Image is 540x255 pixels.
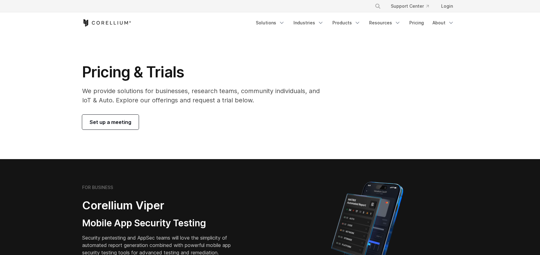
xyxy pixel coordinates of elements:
h2: Corellium Viper [82,199,240,212]
a: Login [436,1,458,12]
div: Navigation Menu [252,17,458,28]
a: About [429,17,458,28]
a: Pricing [406,17,428,28]
h3: Mobile App Security Testing [82,217,240,229]
h6: FOR BUSINESS [82,185,113,190]
a: Support Center [386,1,434,12]
a: Corellium Home [82,19,131,27]
a: Products [329,17,364,28]
a: Industries [290,17,327,28]
p: We provide solutions for businesses, research teams, community individuals, and IoT & Auto. Explo... [82,86,328,105]
a: Set up a meeting [82,115,139,130]
button: Search [372,1,383,12]
span: Set up a meeting [90,118,131,126]
h1: Pricing & Trials [82,63,328,81]
a: Resources [365,17,404,28]
a: Solutions [252,17,289,28]
div: Navigation Menu [367,1,458,12]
